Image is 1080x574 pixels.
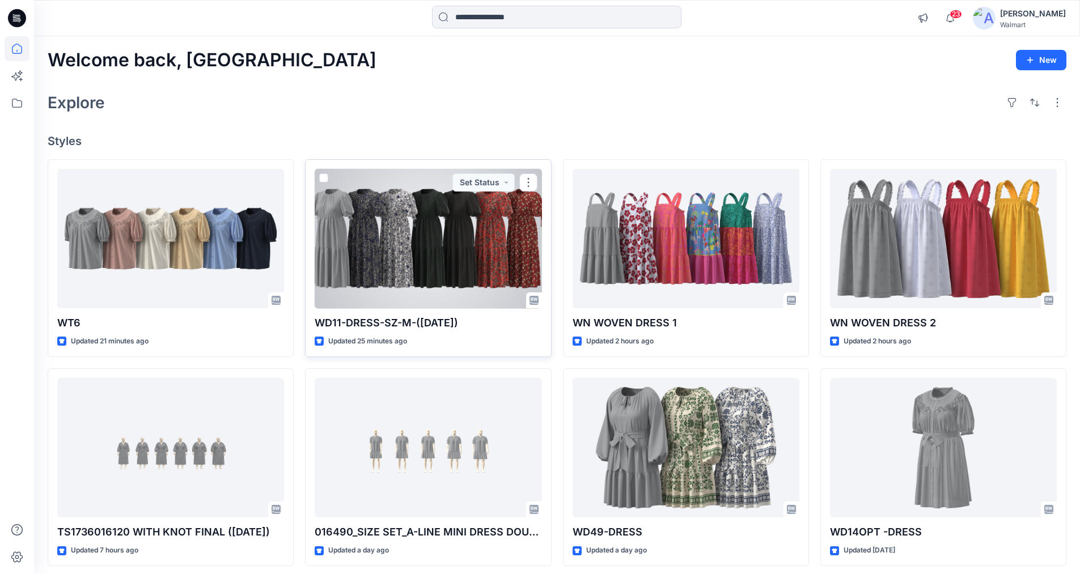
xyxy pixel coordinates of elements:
p: WD14OPT -DRESS [830,524,1057,540]
p: Updated a day ago [328,545,389,556]
div: [PERSON_NAME] [1000,7,1066,20]
a: WN WOVEN DRESS 2 [830,169,1057,309]
h2: Explore [48,93,105,112]
button: New [1016,50,1066,70]
a: WD14OPT -DRESS [830,378,1057,518]
p: Updated 25 minutes ago [328,335,407,347]
p: Updated 2 hours ago [586,335,654,347]
a: TS1736016120 WITH KNOT FINAL (26-07-25) [57,378,284,518]
p: WN WOVEN DRESS 2 [830,315,1057,331]
p: Updated 21 minutes ago [71,335,149,347]
h2: Welcome back, [GEOGRAPHIC_DATA] [48,50,376,71]
a: WN WOVEN DRESS 1 [573,169,799,309]
p: 016490_SIZE SET_A-LINE MINI DRESS DOUBLE CLOTH [315,524,541,540]
p: Updated 7 hours ago [71,545,138,556]
a: WD11-DRESS-SZ-M-(24-07-25) [315,169,541,309]
a: WT6 [57,169,284,309]
p: WD49-DRESS [573,524,799,540]
a: 016490_SIZE SET_A-LINE MINI DRESS DOUBLE CLOTH [315,378,541,518]
span: 23 [950,10,962,19]
h4: Styles [48,134,1066,148]
p: WN WOVEN DRESS 1 [573,315,799,331]
p: TS1736016120 WITH KNOT FINAL ([DATE]) [57,524,284,540]
p: Updated a day ago [586,545,647,556]
a: WD49-DRESS [573,378,799,518]
p: Updated [DATE] [844,545,895,556]
img: avatar [973,7,996,29]
div: Walmart [1000,20,1066,29]
p: Updated 2 hours ago [844,335,911,347]
p: WD11-DRESS-SZ-M-([DATE]) [315,315,541,331]
p: WT6 [57,315,284,331]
